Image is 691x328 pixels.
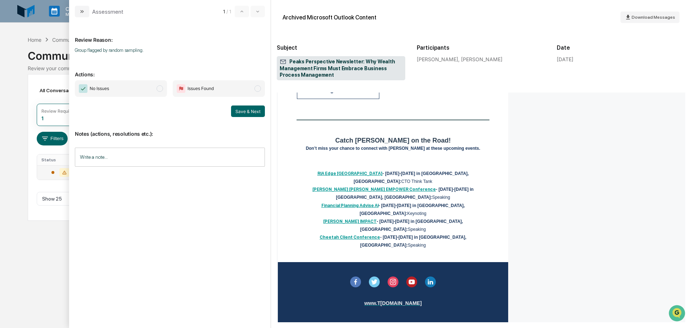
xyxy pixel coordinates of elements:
[37,85,91,96] div: All Conversations
[60,12,96,17] p: Manage Tasks
[320,235,466,248] strong: - [DATE]-[DATE] in [GEOGRAPHIC_DATA], [GEOGRAPHIC_DATA]:
[380,300,422,306] b: [DOMAIN_NAME]
[668,304,687,324] iframe: Open customer support
[312,187,474,200] strong: - [DATE]-[DATE] in [GEOGRAPHIC_DATA], [GEOGRAPHIC_DATA]:
[388,277,398,287] img: Instagram
[59,91,89,98] span: Attestations
[72,122,87,127] span: Pylon
[92,8,123,15] div: Assessment
[317,171,469,184] strong: - [DATE]-[DATE] in [GEOGRAPHIC_DATA], [GEOGRAPHIC_DATA]:
[321,195,465,216] span: Speaking
[37,154,84,165] th: Status
[28,65,663,71] div: Review your communication records across channels
[231,105,265,117] button: Save & Next
[369,277,380,287] img: Twitter
[321,203,465,216] strong: - [DATE]-[DATE] in [GEOGRAPHIC_DATA], [GEOGRAPHIC_DATA]:
[7,91,13,97] div: 🖐️
[406,277,417,287] img: YouTube
[306,146,480,151] span: Don’t miss your chance to connect with [PERSON_NAME] at these upcoming events.
[223,9,225,14] span: 1
[75,63,265,77] p: Actions:
[4,88,49,101] a: 🖐️Preclearance
[41,108,76,114] div: Review Required
[122,57,131,66] button: Start new chat
[632,15,675,20] span: Download Messages
[277,44,405,51] h2: Subject
[557,56,573,62] div: [DATE]
[320,235,380,240] a: Cheetah Client Conference
[51,122,87,127] a: Powered byPylon
[49,88,92,101] a: 🗄️Attestations
[408,227,426,232] span: Speaking
[14,104,45,112] span: Data Lookup
[17,3,35,20] img: logo
[417,56,545,62] div: [PERSON_NAME], [PERSON_NAME]
[28,44,663,62] div: Communications Archive
[90,85,109,92] span: No Issues
[620,12,679,23] button: Download Messages
[75,28,265,43] p: Review Reason:
[52,91,58,97] div: 🗄️
[24,55,118,62] div: Start new chat
[350,277,361,287] img: Facebook
[7,105,13,111] div: 🔎
[323,219,377,224] a: [PERSON_NAME] IMPACT
[226,9,233,14] span: / 1
[312,187,436,192] a: [PERSON_NAME] [PERSON_NAME] EMPOWER Conference
[317,171,383,176] a: RIA Edge [GEOGRAPHIC_DATA]
[75,48,265,53] p: Group flagged by random sampling.
[312,179,474,216] span: CTO Think Tank
[364,300,422,306] a: www.T[DOMAIN_NAME]
[60,6,96,12] p: Calendar
[364,300,380,306] b: www.T
[7,55,20,68] img: 1746055101610-c473b297-6a78-478c-a979-82029cc54cd1
[52,37,110,43] div: Communications Archive
[280,58,402,78] span: Peaks Perspective Newsletter: Why Wealth Management Firms Must Embrace Business Process Management
[14,91,46,98] span: Preclearance
[4,102,48,114] a: 🔎Data Lookup
[37,132,68,145] button: Filters
[41,115,44,121] div: 1
[79,84,87,93] img: Checkmark
[28,37,41,43] div: Home
[320,235,466,248] span: Speaking
[283,14,376,21] div: Archived Microsoft Outlook Content
[323,219,463,232] strong: - [DATE]-[DATE] in [GEOGRAPHIC_DATA], [GEOGRAPHIC_DATA]:
[321,203,379,208] a: Financial Planning Advise AI
[188,85,214,92] span: Issues Found
[407,211,426,216] span: Keynoting
[7,15,131,27] p: How can we help?
[75,122,265,137] p: Notes (actions, resolutions etc.):
[335,137,451,144] span: Catch [PERSON_NAME] on the Road!
[417,44,545,51] h2: Participants
[24,62,91,68] div: We're available if you need us!
[177,84,185,93] img: Flag
[425,277,436,287] img: LinkedIn
[557,44,685,51] h2: Date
